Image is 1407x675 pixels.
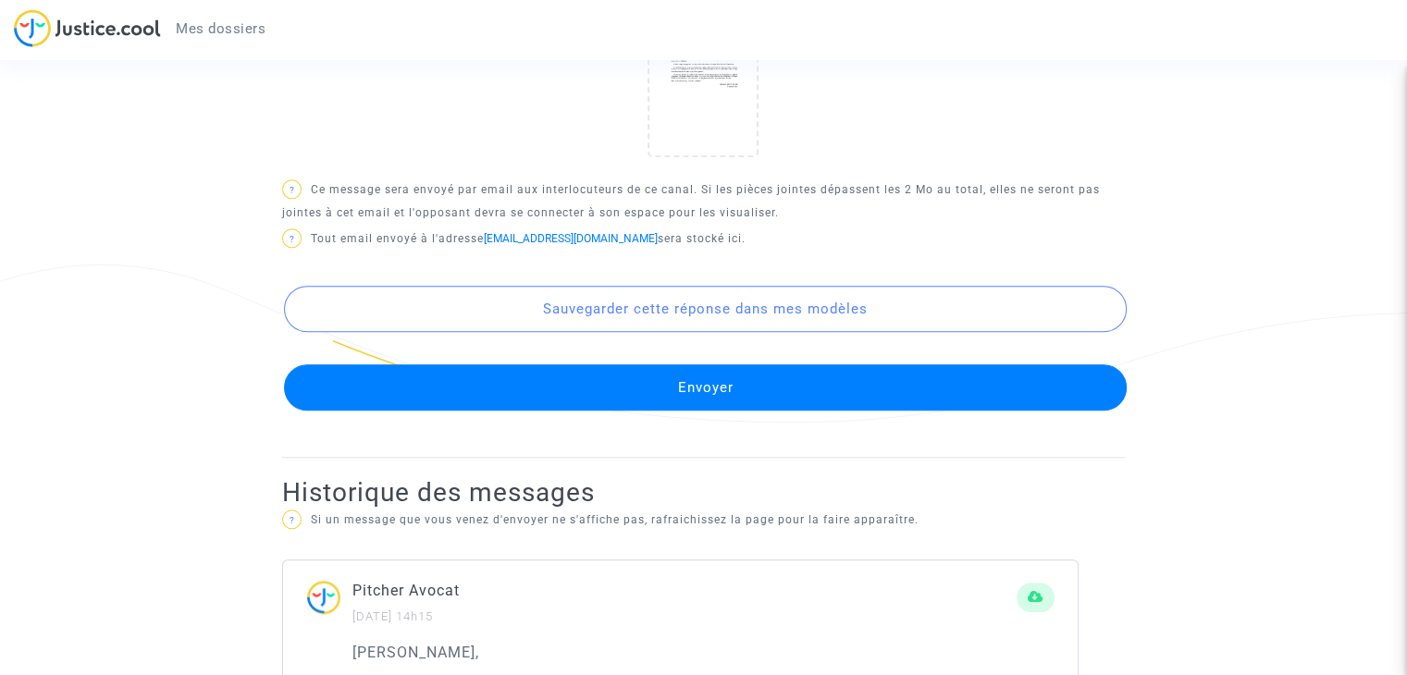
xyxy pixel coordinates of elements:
span: ? [289,185,294,195]
p: [PERSON_NAME], [352,641,1055,664]
span: Mes dossiers [176,20,265,37]
span: ? [289,234,294,244]
img: ... [306,579,352,626]
a: Mes dossiers [161,15,280,43]
a: [EMAIL_ADDRESS][DOMAIN_NAME] [484,232,658,245]
span: ? [289,515,294,525]
small: [DATE] 14h15 [352,609,433,623]
button: Envoyer [284,364,1127,411]
img: jc-logo.svg [14,9,161,47]
p: Pitcher Avocat [352,579,1017,602]
p: Si un message que vous venez d'envoyer ne s'affiche pas, rafraichissez la page pour la faire appa... [282,509,1125,532]
p: Ce message sera envoyé par email aux interlocuteurs de ce canal. Si les pièces jointes dépassent ... [282,178,1125,225]
h2: Historique des messages [282,476,1125,509]
p: Tout email envoyé à l'adresse sera stocké ici. [282,227,1125,251]
button: Sauvegarder cette réponse dans mes modèles [284,286,1127,332]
